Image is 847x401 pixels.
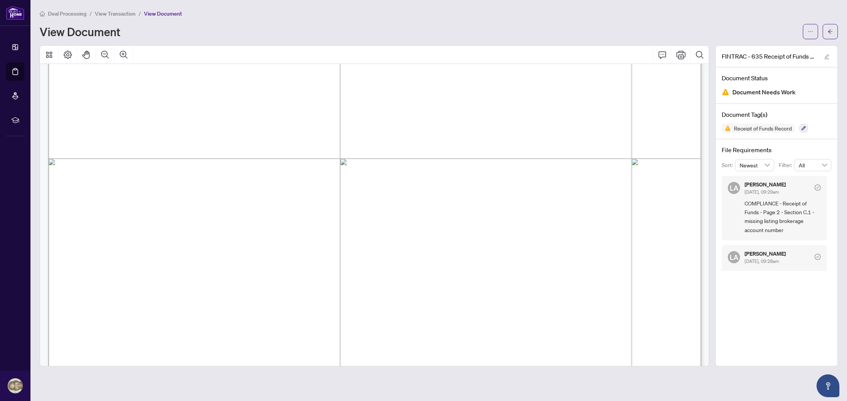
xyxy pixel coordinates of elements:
img: Document Status [722,88,729,96]
button: Open asap [817,374,839,397]
span: LA [730,183,738,193]
span: [DATE], 09:29am [745,189,779,195]
span: arrow-left [828,29,833,34]
p: Sort: [722,161,735,169]
li: / [139,9,141,18]
span: LA [730,252,738,263]
span: Deal Processing [48,10,86,17]
h4: Document Tag(s) [722,110,831,119]
h4: Document Status [722,73,831,83]
span: View Document [144,10,182,17]
span: home [40,11,45,16]
span: View Transaction [95,10,136,17]
span: [DATE], 09:28am [745,258,779,264]
p: Filter: [779,161,794,169]
span: Receipt of Funds Record [731,126,795,131]
h4: File Requirements [722,145,831,154]
span: Document Needs Work [732,87,796,97]
span: check-circle [815,185,821,191]
span: All [799,159,827,171]
span: Newest [740,159,770,171]
span: COMPLIANCE - Receipt of Funds - Section B - TYPE OF FUNDS RECEIVED - please uncheck "certified ch... [745,268,821,313]
img: logo [6,6,24,20]
li: / [89,9,92,18]
img: Profile Icon [8,379,22,393]
span: FINTRAC - 635 Receipt of Funds Record - PropTx-OREA_[DATE] 07_31_20.pdf [722,52,817,61]
span: ellipsis [808,29,813,34]
img: Status Icon [722,124,731,133]
span: check-circle [815,254,821,260]
h5: [PERSON_NAME] [745,251,786,256]
span: edit [824,54,829,59]
h1: View Document [40,25,120,38]
span: COMPLIANCE - Receipt of Funds - Page 2 - Section C.1 - missing listing brokerage account number [745,199,821,235]
h5: [PERSON_NAME] [745,182,786,187]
